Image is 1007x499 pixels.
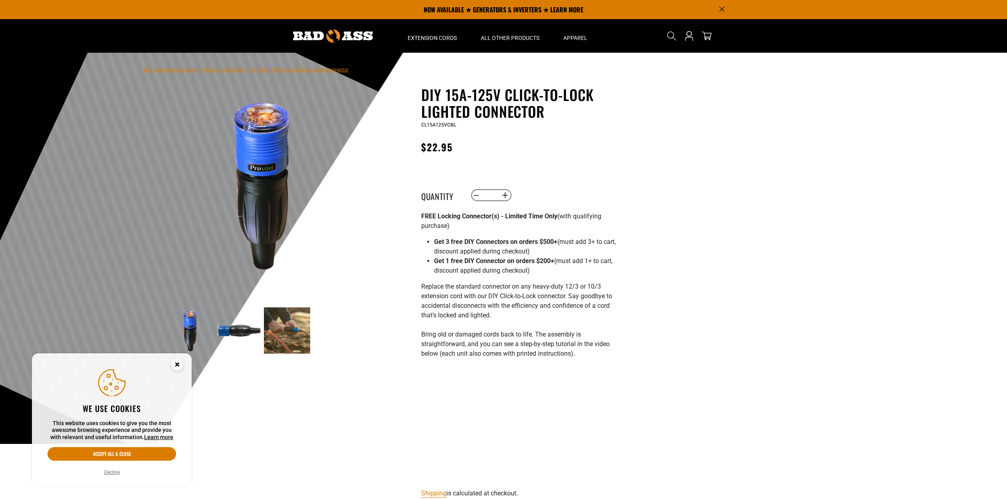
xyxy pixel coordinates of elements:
[48,403,176,414] h2: We use cookies
[434,238,557,246] strong: Get 3 free DIY Connectors on orders $500+
[421,488,617,499] div: is calculated at checkout.
[250,67,349,73] span: DIY 15A-125V Click-to-Lock Lighted Connector
[293,30,373,43] img: Bad Ass Extension Cords
[434,257,554,265] strong: Get 1 free DIY Connector on orders $200+
[144,67,198,73] a: Bad Ass Extension Cords
[48,447,176,461] button: Accept all & close
[421,86,617,120] h1: DIY 15A-125V Click-to-Lock Lighted Connector
[32,353,192,487] aside: Cookie Consent
[665,30,678,42] summary: Search
[202,67,245,73] a: Return to Collection
[421,374,617,485] iframe: Bad Ass DIY Locking Cord - Instructions
[421,212,601,230] span: (with qualifying purchase)
[396,19,469,53] summary: Extension Cords
[434,238,616,255] span: (must add 3+ to cart, discount applied during checkout)
[421,489,446,497] a: Shipping
[434,257,613,274] span: (must add 1+ to cart, discount applied during checkout)
[144,65,349,74] nav: breadcrumbs
[551,19,599,53] summary: Apparel
[48,420,176,441] p: This website uses cookies to give you the most awesome browsing experience and provide you with r...
[421,190,461,200] label: Quantity
[421,140,453,154] span: $22.95
[421,212,557,220] strong: FREE Locking Connector(s) - Limited Time Only
[421,122,456,128] span: CL15A125VCBL
[481,34,539,42] span: All Other Products
[144,434,173,440] a: Learn more
[102,468,122,476] button: Decline
[563,34,587,42] span: Apparel
[421,282,617,368] p: Replace the standard connector on any heavy-duty 12/3 or 10/3 extension cord with our DIY Click-t...
[408,34,457,42] span: Extension Cords
[469,19,551,53] summary: All Other Products
[199,67,201,73] span: ›
[246,67,248,73] span: ›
